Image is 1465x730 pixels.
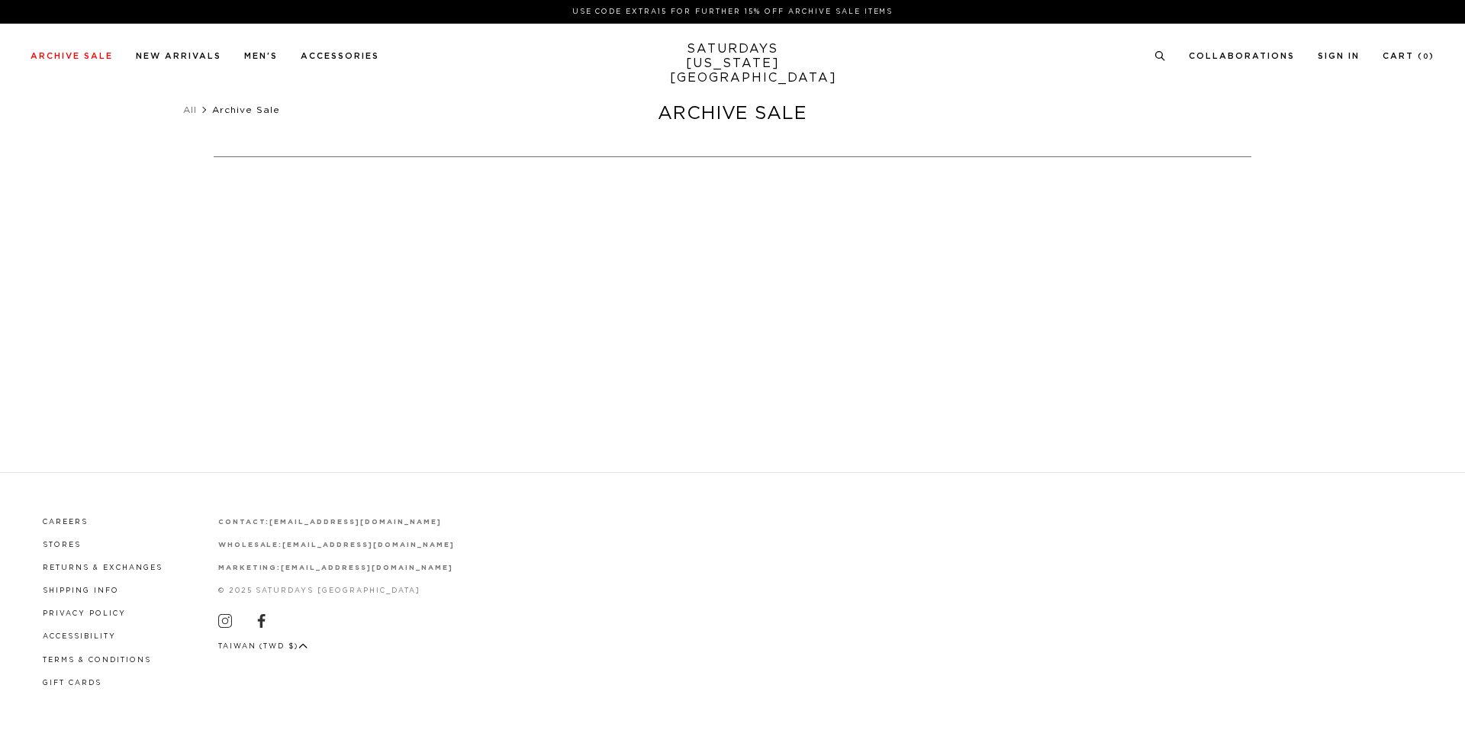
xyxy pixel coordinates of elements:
a: Cart (0) [1383,52,1434,60]
button: Taiwan (TWD $) [218,641,308,652]
a: Shipping Info [43,587,119,594]
a: Gift Cards [43,680,101,687]
strong: contact: [218,519,270,526]
a: Privacy Policy [43,610,126,617]
a: Archive Sale [31,52,113,60]
a: Terms & Conditions [43,657,151,664]
a: [EMAIL_ADDRESS][DOMAIN_NAME] [269,519,441,526]
small: 0 [1423,53,1429,60]
p: Use Code EXTRA15 for Further 15% Off Archive Sale Items [37,6,1428,18]
a: All [183,105,197,114]
a: Accessibility [43,633,116,640]
a: Accessories [301,52,379,60]
p: © 2025 Saturdays [GEOGRAPHIC_DATA] [218,585,455,597]
a: Returns & Exchanges [43,564,163,571]
a: [EMAIL_ADDRESS][DOMAIN_NAME] [281,564,452,571]
a: Careers [43,519,88,526]
a: New Arrivals [136,52,221,60]
a: Sign In [1318,52,1360,60]
strong: marketing: [218,564,282,571]
a: Stores [43,542,81,548]
a: Collaborations [1189,52,1295,60]
a: SATURDAYS[US_STATE][GEOGRAPHIC_DATA] [670,42,796,85]
strong: wholesale: [218,542,283,548]
a: [EMAIL_ADDRESS][DOMAIN_NAME] [282,542,454,548]
span: Archive Sale [212,105,280,114]
a: Men's [244,52,278,60]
